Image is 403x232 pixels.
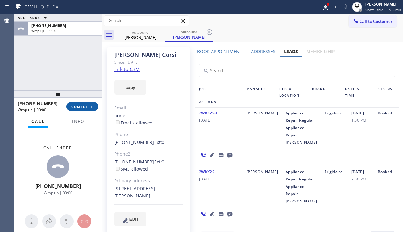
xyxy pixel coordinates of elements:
span: COMPLETE [71,104,93,109]
div: Frigidaire [321,109,347,146]
label: Emails allowed [114,120,153,126]
span: Appliance Repair Regular [286,110,314,123]
span: EDIT [129,217,139,222]
a: [PHONE_NUMBER] [114,139,154,145]
span: Ext: 0 [154,159,165,165]
label: Leads [284,48,298,54]
div: [PERSON_NAME] [243,109,282,146]
span: Wrap up | 00:00 [44,190,72,196]
button: ALL TASKS [14,14,53,21]
input: Search [104,16,189,26]
button: Call to Customer [349,15,397,27]
div: [PERSON_NAME] Corsi [114,51,183,58]
div: Booked [374,168,399,205]
div: [PERSON_NAME] [165,34,213,40]
button: Open dialpad [60,214,74,228]
span: [PHONE_NUMBER] [35,183,81,190]
span: Unavailable | 1h 35min [365,8,401,12]
div: Job [195,86,243,99]
span: Call to Customer [360,19,393,24]
span: [PHONE_NUMBER] [18,101,58,107]
input: Search [199,64,395,77]
a: link to CRM [114,66,140,72]
div: Dep. & Location [275,86,308,99]
input: SMS allowed [116,167,120,171]
div: [PERSON_NAME] [365,2,401,7]
span: 2:00 PM [351,175,370,183]
button: Mute [341,3,350,11]
span: 2WKX2S-PI [199,110,220,116]
span: [DATE] [199,117,239,124]
span: Appliance Repair Regular [286,169,314,182]
div: Booked [374,109,399,146]
span: Wrap up | 00:00 [31,29,56,33]
button: Open directory [42,214,56,228]
div: Frigidaire [321,168,347,205]
label: Membership [306,48,335,54]
button: copy [114,80,146,95]
button: Info [68,115,88,128]
label: Book Appointment [197,48,242,54]
span: Call [31,119,45,124]
div: outbound [116,30,164,35]
label: Addresses [251,48,275,54]
span: ALL TASKS [18,15,40,20]
button: Call [28,115,48,128]
span: 1:00 PM [351,117,370,124]
div: Phone [114,131,183,138]
div: Actions [195,99,238,105]
div: Primary address [114,177,183,185]
span: 2WKX2S [199,169,214,174]
div: Status [374,86,399,99]
span: Appliance Repair [PERSON_NAME] [286,125,317,145]
button: Hang up [77,214,91,228]
span: [PHONE_NUMBER] [31,23,66,28]
div: Phone2 [114,151,183,158]
span: Appliance Repair [PERSON_NAME] [286,184,317,204]
button: EDIT [114,212,146,226]
div: Sharlene Corsi [165,28,213,41]
div: Date & Time [341,86,374,99]
input: Emails allowed [116,120,120,124]
div: [PERSON_NAME] [116,35,164,40]
div: none [114,112,183,127]
span: [DATE] [199,175,239,183]
span: Call ended [43,145,72,151]
label: SMS allowed [114,166,148,172]
span: Wrap up | 00:00 [18,107,46,113]
div: Sharlene Corsi [116,28,164,42]
div: [DATE] [348,168,374,205]
div: Manager [243,86,275,99]
button: Mute [25,214,38,228]
button: COMPLETE [66,102,98,111]
div: Brand [308,86,341,99]
div: [DATE] [348,109,374,146]
div: [STREET_ADDRESS][PERSON_NAME] [114,185,183,200]
span: Ext: 0 [154,139,165,145]
span: Info [72,119,84,124]
div: [PERSON_NAME] [243,168,282,205]
div: Email [114,104,183,112]
div: Since: [DATE] [114,58,183,66]
a: [PHONE_NUMBER] [114,159,154,165]
div: outbound [165,30,213,34]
